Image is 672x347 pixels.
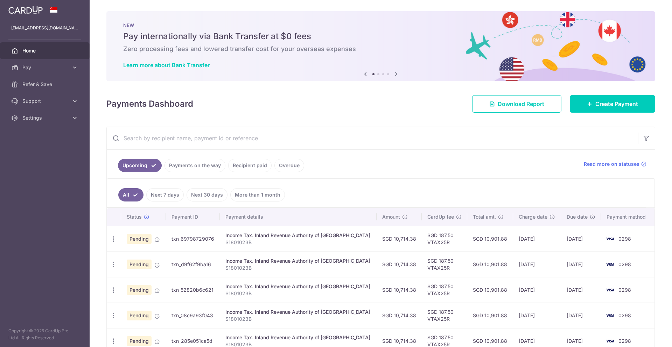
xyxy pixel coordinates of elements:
[472,95,561,113] a: Download Report
[225,239,371,246] p: S1801023B
[567,213,588,220] span: Due date
[127,260,152,269] span: Pending
[513,277,561,303] td: [DATE]
[230,188,285,201] a: More than 1 month
[561,277,601,303] td: [DATE]
[164,159,225,172] a: Payments on the way
[618,287,631,293] span: 0298
[187,188,227,201] a: Next 30 days
[225,264,371,271] p: S1801023B
[422,303,467,328] td: SGD 187.50 VTAX25R
[123,62,210,69] a: Learn more about Bank Transfer
[498,100,544,108] span: Download Report
[618,236,631,242] span: 0298
[595,100,638,108] span: Create Payment
[570,95,655,113] a: Create Payment
[584,161,646,168] a: Read more on statuses
[467,303,513,328] td: SGD 10,901.88
[377,277,422,303] td: SGD 10,714.38
[513,252,561,277] td: [DATE]
[22,81,69,88] span: Refer & Save
[127,336,152,346] span: Pending
[106,11,655,81] img: Bank transfer banner
[146,188,184,201] a: Next 7 days
[225,316,371,323] p: S1801023B
[467,277,513,303] td: SGD 10,901.88
[166,303,220,328] td: txn_08c9a93f043
[225,283,371,290] div: Income Tax. Inland Revenue Authority of [GEOGRAPHIC_DATA]
[519,213,547,220] span: Charge date
[561,303,601,328] td: [DATE]
[123,31,638,42] h5: Pay internationally via Bank Transfer at $0 fees
[225,257,371,264] div: Income Tax. Inland Revenue Authority of [GEOGRAPHIC_DATA]
[127,213,142,220] span: Status
[127,234,152,244] span: Pending
[618,338,631,344] span: 0298
[513,226,561,252] td: [DATE]
[422,277,467,303] td: SGD 187.50 VTAX25R
[166,252,220,277] td: txn_d9f62f9ba16
[166,226,220,252] td: txn_69798729076
[377,226,422,252] td: SGD 10,714.38
[22,114,69,121] span: Settings
[382,213,400,220] span: Amount
[467,226,513,252] td: SGD 10,901.88
[166,277,220,303] td: txn_52820b6c621
[603,311,617,320] img: Bank Card
[118,188,143,201] a: All
[473,213,496,220] span: Total amt.
[603,235,617,243] img: Bank Card
[106,98,193,110] h4: Payments Dashboard
[422,252,467,277] td: SGD 187.50 VTAX25R
[220,208,377,226] th: Payment details
[377,303,422,328] td: SGD 10,714.38
[107,127,638,149] input: Search by recipient name, payment id or reference
[601,208,654,226] th: Payment method
[225,309,371,316] div: Income Tax. Inland Revenue Authority of [GEOGRAPHIC_DATA]
[274,159,304,172] a: Overdue
[422,226,467,252] td: SGD 187.50 VTAX25R
[22,47,69,54] span: Home
[225,334,371,341] div: Income Tax. Inland Revenue Authority of [GEOGRAPHIC_DATA]
[118,159,162,172] a: Upcoming
[225,232,371,239] div: Income Tax. Inland Revenue Authority of [GEOGRAPHIC_DATA]
[11,24,78,31] p: [EMAIL_ADDRESS][DOMAIN_NAME]
[166,208,220,226] th: Payment ID
[8,6,43,14] img: CardUp
[225,290,371,297] p: S1801023B
[584,161,639,168] span: Read more on statuses
[618,312,631,318] span: 0298
[127,285,152,295] span: Pending
[618,261,631,267] span: 0298
[561,226,601,252] td: [DATE]
[467,252,513,277] td: SGD 10,901.88
[561,252,601,277] td: [DATE]
[427,213,454,220] span: CardUp fee
[22,64,69,71] span: Pay
[603,286,617,294] img: Bank Card
[123,45,638,53] h6: Zero processing fees and lowered transfer cost for your overseas expenses
[22,98,69,105] span: Support
[228,159,272,172] a: Recipient paid
[513,303,561,328] td: [DATE]
[377,252,422,277] td: SGD 10,714.38
[123,22,638,28] p: NEW
[127,311,152,320] span: Pending
[603,337,617,345] img: Bank Card
[603,260,617,269] img: Bank Card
